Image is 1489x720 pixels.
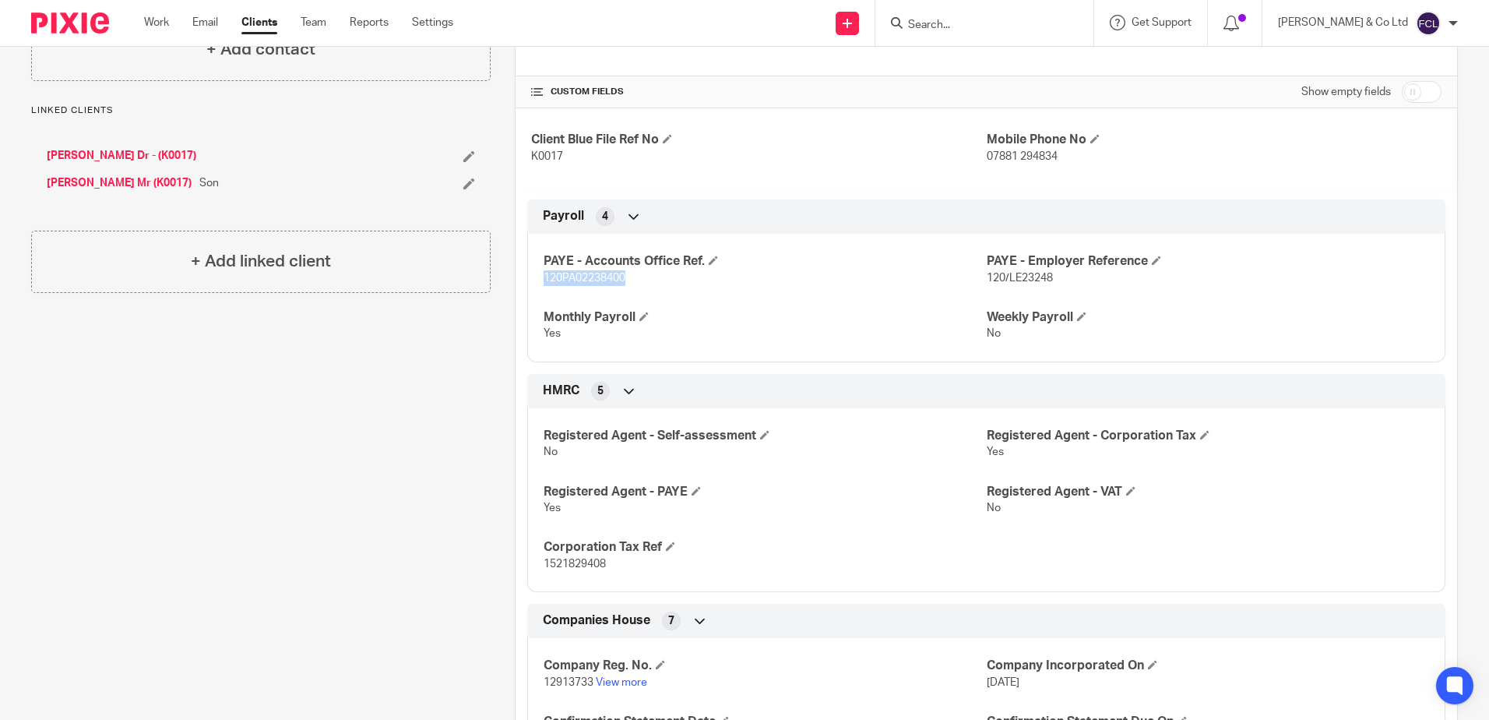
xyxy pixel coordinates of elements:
span: Get Support [1132,17,1192,28]
span: [DATE] [987,677,1019,688]
a: [PERSON_NAME] Dr - (K0017) [47,148,196,164]
a: Clients [241,15,277,30]
span: 07881 294834 [987,151,1058,162]
h4: Registered Agent - Self-assessment [544,428,986,444]
h4: Registered Agent - Corporation Tax [987,428,1429,444]
p: Linked clients [31,104,491,117]
span: Companies House [543,612,650,629]
h4: Corporation Tax Ref [544,539,986,556]
span: Yes [544,328,561,339]
h4: + Add contact [206,37,315,62]
span: No [544,446,558,457]
h4: Mobile Phone No [987,132,1441,148]
span: 7 [668,613,674,629]
h4: Company Reg. No. [544,658,986,674]
a: Work [144,15,169,30]
a: [PERSON_NAME] Mr (K0017) [47,175,192,191]
h4: Client Blue File Ref No [531,132,986,148]
img: svg%3E [1416,11,1441,36]
span: 120/LE23248 [987,273,1053,284]
h4: CUSTOM FIELDS [531,86,986,98]
h4: Company Incorporated On [987,658,1429,674]
span: Yes [987,446,1004,457]
a: Email [192,15,218,30]
a: Team [301,15,326,30]
h4: Weekly Payroll [987,309,1429,326]
p: [PERSON_NAME] & Co Ltd [1278,15,1408,30]
h4: PAYE - Accounts Office Ref. [544,253,986,270]
span: K0017 [531,151,563,162]
h4: Registered Agent - PAYE [544,484,986,500]
h4: PAYE - Employer Reference [987,253,1429,270]
span: HMRC [543,383,579,399]
a: Settings [412,15,453,30]
h4: + Add linked client [191,249,331,274]
label: Show empty fields [1301,84,1391,100]
span: 5 [597,383,604,399]
input: Search [906,19,1047,33]
span: Yes [544,503,561,514]
a: Reports [350,15,389,30]
span: Payroll [543,208,584,224]
span: 1521829408 [544,559,606,570]
span: Son [199,175,219,191]
span: 4 [602,209,608,224]
img: Pixie [31,12,109,34]
h4: Monthly Payroll [544,309,986,326]
span: No [987,503,1001,514]
span: No [987,328,1001,339]
span: 12913733 [544,677,593,688]
h4: Registered Agent - VAT [987,484,1429,500]
span: 120PA02238400 [544,273,625,284]
a: View more [596,677,647,688]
